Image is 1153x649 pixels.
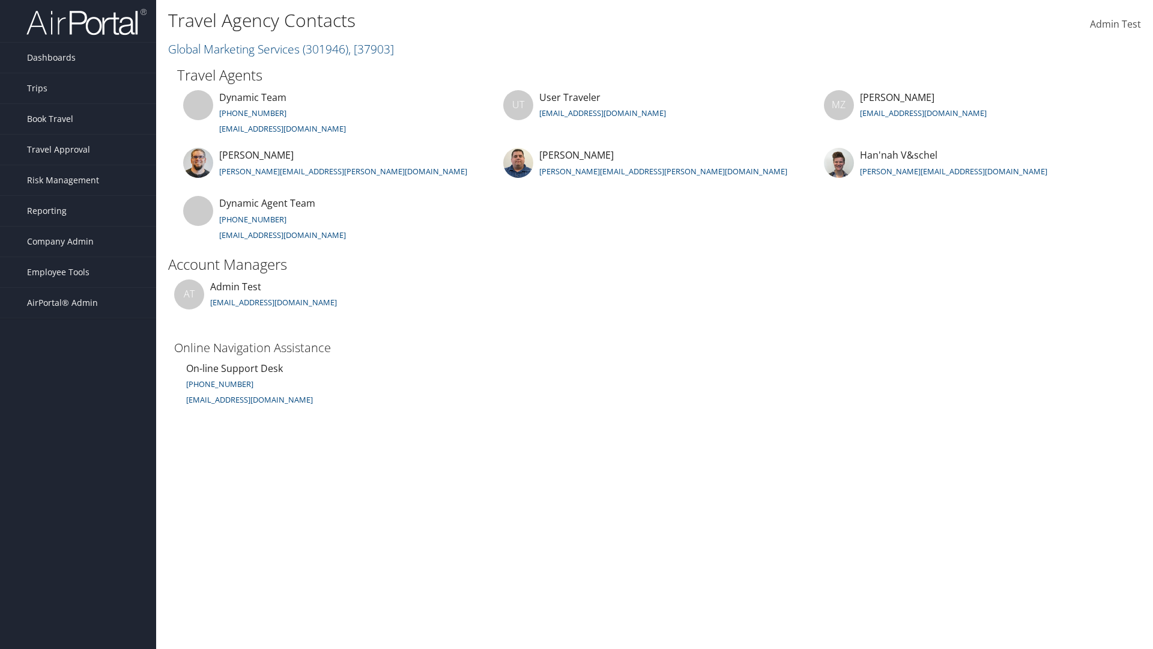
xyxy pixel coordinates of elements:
[539,108,666,118] a: [EMAIL_ADDRESS][DOMAIN_NAME]
[219,108,286,118] a: [PHONE_NUMBER]
[219,123,346,134] a: [EMAIL_ADDRESS][DOMAIN_NAME]
[186,394,313,405] small: [EMAIL_ADDRESS][DOMAIN_NAME]
[348,41,394,57] span: , [ 37903 ]
[219,197,315,210] span: Dynamic Agent Team
[186,379,253,389] a: [PHONE_NUMBER]
[1090,17,1141,31] span: Admin Test
[539,91,601,104] span: User Traveler
[210,280,261,293] span: Admin Test
[177,65,1132,85] h2: Travel Agents
[27,196,67,226] span: Reporting
[539,166,787,177] a: [PERSON_NAME][EMAIL_ADDRESS][PERSON_NAME][DOMAIN_NAME]
[186,362,283,375] span: On-line Support Desk
[860,108,987,118] a: [EMAIL_ADDRESS][DOMAIN_NAME]
[27,227,94,257] span: Company Admin
[210,297,337,308] a: [EMAIL_ADDRESS][DOMAIN_NAME]
[27,43,76,73] span: Dashboards
[168,41,394,57] a: Global Marketing Services
[860,91,934,104] span: [PERSON_NAME]
[824,90,854,120] div: MZ
[539,148,614,162] span: [PERSON_NAME]
[27,288,98,318] span: AirPortal® Admin
[1090,6,1141,43] a: Admin Test
[168,8,817,33] h1: Travel Agency Contacts
[174,279,204,309] div: AT
[183,148,213,178] img: jeff-curtis.jpg
[503,90,533,120] div: UT
[860,148,937,162] span: Han'nah V&schel
[860,166,1047,177] a: [PERSON_NAME][EMAIL_ADDRESS][DOMAIN_NAME]
[503,148,533,178] img: kyle-casazza.jpg
[27,257,89,287] span: Employee Tools
[219,230,346,240] a: [EMAIL_ADDRESS][DOMAIN_NAME]
[219,166,467,177] a: [PERSON_NAME][EMAIL_ADDRESS][PERSON_NAME][DOMAIN_NAME]
[27,73,47,103] span: Trips
[219,148,294,162] span: [PERSON_NAME]
[219,214,286,225] a: [PHONE_NUMBER]
[186,392,313,406] a: [EMAIL_ADDRESS][DOMAIN_NAME]
[27,135,90,165] span: Travel Approval
[27,104,73,134] span: Book Travel
[26,8,147,36] img: airportal-logo.png
[174,340,407,356] h3: Online Navigation Assistance
[27,165,99,195] span: Risk Management
[219,91,286,104] span: Dynamic Team
[303,41,348,57] span: ( 301946 )
[824,148,854,178] img: hannah-vaschel.jpg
